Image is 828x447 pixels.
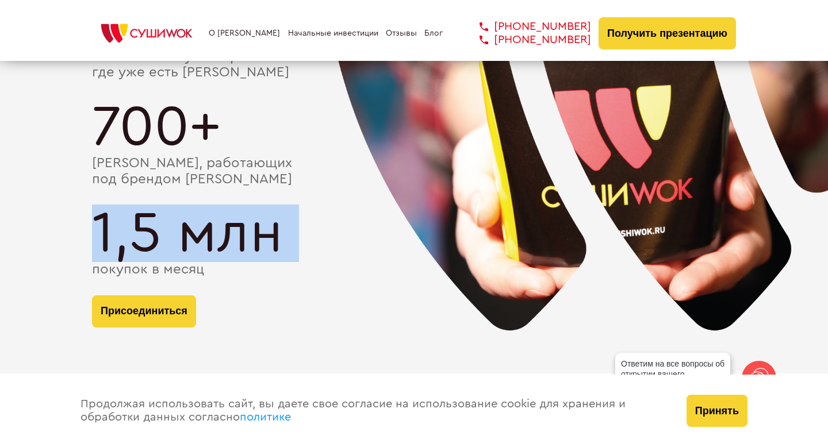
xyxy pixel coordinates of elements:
[92,21,201,46] img: СУШИWOK
[92,205,736,262] div: 1,5 млн
[687,395,747,427] button: Принять
[69,375,675,447] div: Продолжая использовать сайт, вы даете свое согласие на использование cookie для хранения и обрабо...
[615,353,730,395] div: Ответим на все вопросы об открытии вашего [PERSON_NAME]!
[92,156,736,187] div: [PERSON_NAME], работающих под брендом [PERSON_NAME]
[288,29,378,38] a: Начальные инвестиции
[386,29,417,38] a: Отзывы
[462,33,591,47] a: [PHONE_NUMBER]
[92,262,736,278] div: покупок в месяц
[599,17,736,49] button: Получить презентацию
[240,411,291,423] a: политике
[424,29,443,38] a: Блог
[209,29,280,38] a: О [PERSON_NAME]
[92,49,736,81] div: населенных пунктов, где уже есть [PERSON_NAME]
[92,98,736,156] div: 700+
[462,20,591,33] a: [PHONE_NUMBER]
[92,295,196,327] button: Присоединиться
